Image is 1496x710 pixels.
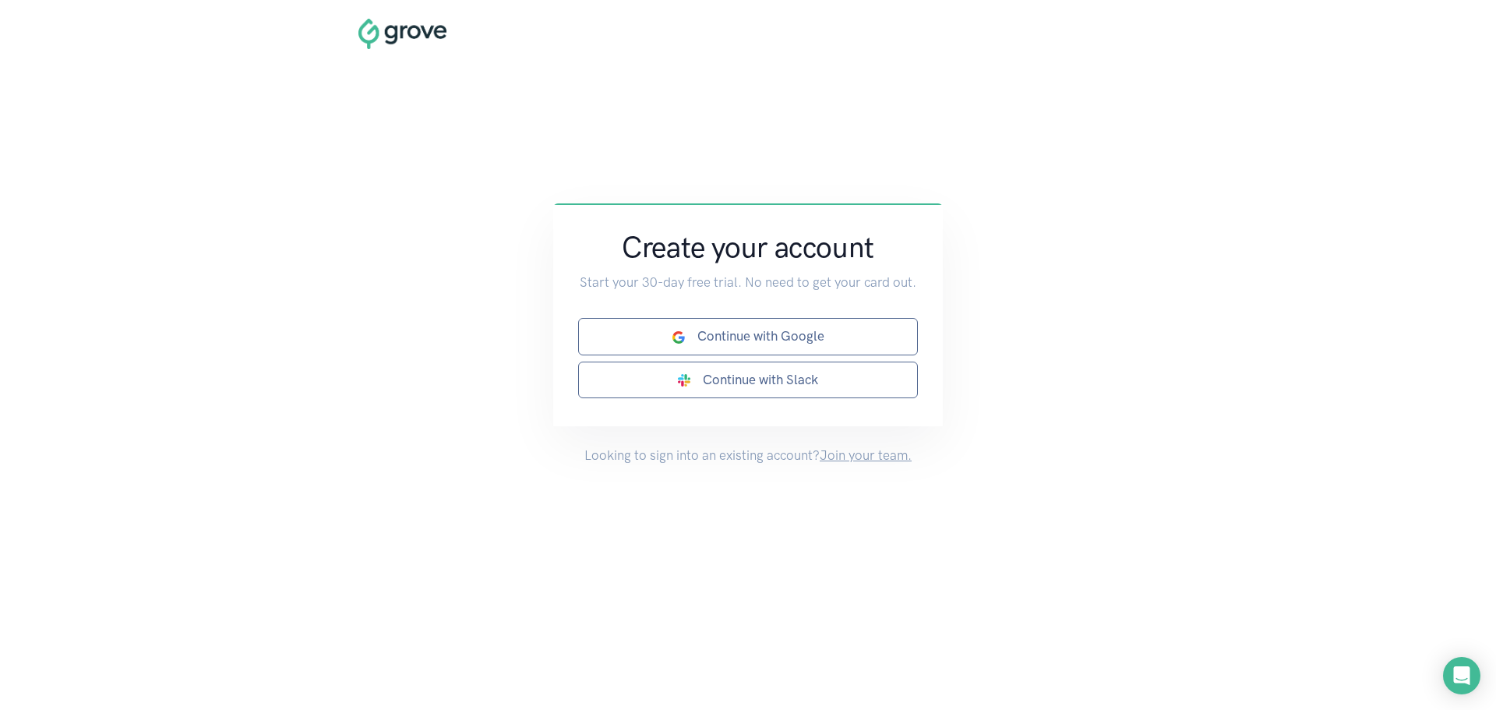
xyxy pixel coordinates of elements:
[820,447,912,463] a: Join your team.
[1443,657,1480,694] div: Open Intercom Messenger
[578,272,918,293] p: Start your 30-day free trial. No need to get your card out.
[578,318,918,355] a: Continue with Google
[553,426,943,485] p: Looking to sign into an existing account?
[578,362,918,398] a: Continue with Slack
[358,19,446,48] img: logo.png
[578,228,918,266] h1: Create your account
